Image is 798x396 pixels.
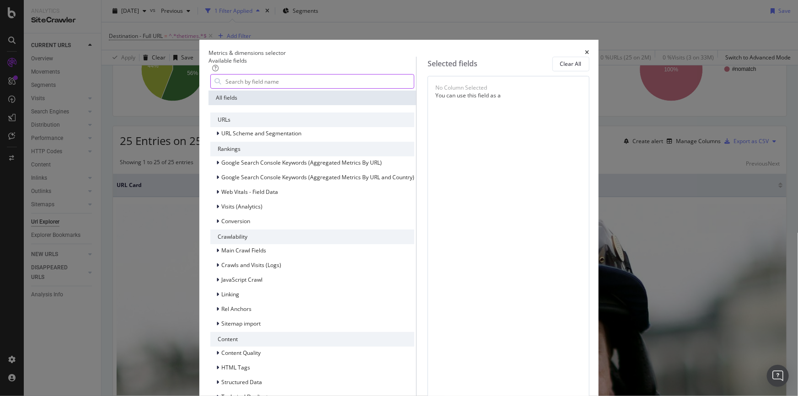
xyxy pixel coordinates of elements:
span: Crawls and Visits (Logs) [221,261,281,269]
span: JavaScript Crawl [221,276,262,284]
div: Available fields [209,57,416,64]
div: All fields [209,91,416,105]
span: Web Vitals - Field Data [221,188,278,196]
span: Visits (Analytics) [221,203,262,210]
div: Crawlability [210,230,414,244]
span: URL Scheme and Segmentation [221,129,301,137]
span: Google Search Console Keywords (Aggregated Metrics By URL and Country) [221,173,414,181]
div: URLs [210,112,414,127]
div: Rankings [210,142,414,156]
button: Clear All [552,57,589,71]
div: You can use this field as a [435,91,582,99]
div: Selected fields [428,59,477,69]
span: HTML Tags [221,364,250,371]
span: Main Crawl Fields [221,246,266,254]
span: Content Quality [221,349,261,357]
div: Open Intercom Messenger [767,365,789,387]
span: Google Search Console Keywords (Aggregated Metrics By URL) [221,159,382,166]
span: Sitemap import [221,320,261,327]
div: Metrics & dimensions selector [209,49,286,57]
span: Rel Anchors [221,305,252,313]
div: Clear All [560,60,582,68]
span: Linking [221,290,239,298]
input: Search by field name [225,75,414,88]
span: Structured Data [221,378,262,386]
div: times [585,49,589,57]
span: Conversion [221,217,250,225]
div: Content [210,332,414,347]
div: No Column Selected [435,84,487,91]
